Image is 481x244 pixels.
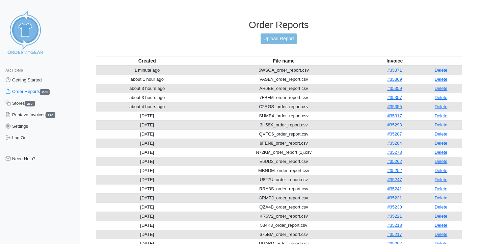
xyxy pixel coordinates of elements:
td: MBNDM_order_report.csv [198,166,369,175]
td: U827U_order_report.csv [198,175,369,184]
a: #35278 [387,150,402,155]
a: Delete [435,204,448,210]
a: #35262 [387,159,402,164]
a: Delete [435,159,448,164]
a: Delete [435,214,448,219]
a: Delete [435,195,448,200]
th: File name [198,56,369,66]
td: [DATE] [96,157,198,166]
td: [DATE] [96,184,198,193]
a: #35218 [387,223,402,228]
a: #35247 [387,177,402,182]
td: C2RGS_order_report.csv [198,102,369,111]
td: about 4 hours ago [96,102,198,111]
a: Delete [435,232,448,237]
td: QZA4B_order_report.csv [198,202,369,212]
th: Invoice [369,56,420,66]
a: #35369 [387,77,402,82]
a: Delete [435,177,448,182]
a: #35252 [387,168,402,173]
td: about 3 hours ago [96,93,198,102]
a: #35221 [387,214,402,219]
td: RRA3S_order_report.csv [198,184,369,193]
span: 278 [46,112,55,118]
a: Delete [435,141,448,146]
td: 534K3_order_report.csv [198,221,369,230]
a: #35357 [387,95,402,100]
a: #35355 [387,104,402,109]
a: Delete [435,131,448,137]
td: E6UD2_order_report.csv [198,157,369,166]
a: #35371 [387,68,402,73]
td: [DATE] [96,120,198,129]
td: 8FEN8_order_report.csv [198,139,369,148]
td: 8RMPJ_order_report.csv [198,193,369,202]
td: 3H58X_order_report.csv [198,120,369,129]
td: [DATE] [96,175,198,184]
td: about 1 hour ago [96,75,198,84]
a: Delete [435,86,448,91]
td: [DATE] [96,230,198,239]
a: #35231 [387,195,402,200]
a: #35217 [387,232,402,237]
span: 278 [40,89,50,95]
a: Delete [435,104,448,109]
h3: Order Reports [96,19,462,31]
a: Delete [435,95,448,100]
a: #35287 [387,131,402,137]
th: Created [96,56,198,66]
td: 1 minute ago [96,66,198,75]
td: [DATE] [96,148,198,157]
td: [DATE] [96,129,198,139]
a: Delete [435,223,448,228]
td: 5WSGA_order_report.csv [198,66,369,75]
td: QVFG6_order_report.csv [198,129,369,139]
td: [DATE] [96,139,198,148]
a: #35230 [387,204,402,210]
a: Delete [435,186,448,191]
td: [DATE] [96,221,198,230]
td: [DATE] [96,212,198,221]
a: Upload Report [261,33,297,44]
span: Actions [5,68,23,73]
td: 7FBFM_order_report.csv [198,93,369,102]
td: VASEY_order_report.csv [198,75,369,84]
td: N72KM_order_report (1).csv [198,148,369,157]
a: Delete [435,68,448,73]
a: Delete [435,122,448,127]
a: #35359 [387,86,402,91]
td: KR6V2_order_report.csv [198,212,369,221]
a: Delete [435,150,448,155]
a: #35317 [387,113,402,118]
td: [DATE] [96,193,198,202]
a: #35293 [387,122,402,127]
a: #35284 [387,141,402,146]
span: 269 [25,101,35,106]
a: #35241 [387,186,402,191]
a: Delete [435,113,448,118]
td: [DATE] [96,202,198,212]
td: [DATE] [96,166,198,175]
td: 675BM_order_report.csv [198,230,369,239]
a: Delete [435,77,448,82]
td: [DATE] [96,111,198,120]
a: Delete [435,168,448,173]
td: about 3 hours ago [96,84,198,93]
td: SUME4_order_report.csv [198,111,369,120]
td: AR6EB_order_report.csv [198,84,369,93]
